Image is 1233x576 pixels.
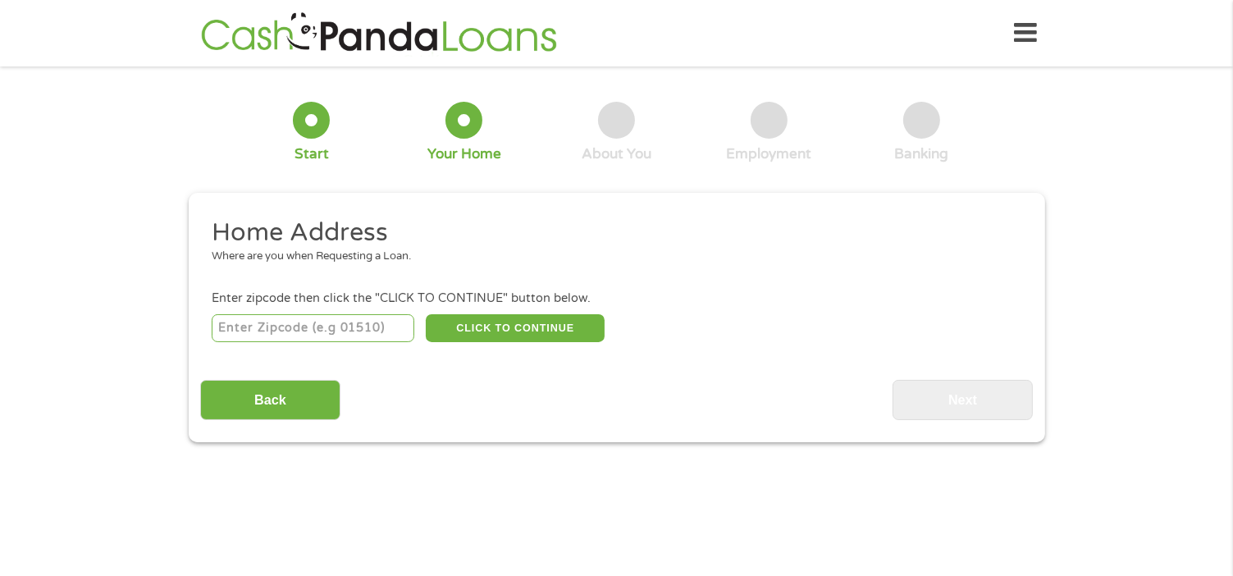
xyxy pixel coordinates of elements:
img: GetLoanNow Logo [196,10,562,57]
button: CLICK TO CONTINUE [426,314,605,342]
h2: Home Address [212,217,1009,249]
div: Enter zipcode then click the "CLICK TO CONTINUE" button below. [212,290,1021,308]
div: Start [295,145,329,163]
div: Where are you when Requesting a Loan. [212,249,1009,265]
div: Banking [894,145,948,163]
div: Employment [726,145,811,163]
input: Next [893,380,1033,420]
div: Your Home [427,145,501,163]
input: Enter Zipcode (e.g 01510) [212,314,414,342]
input: Back [200,380,340,420]
div: About You [582,145,651,163]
